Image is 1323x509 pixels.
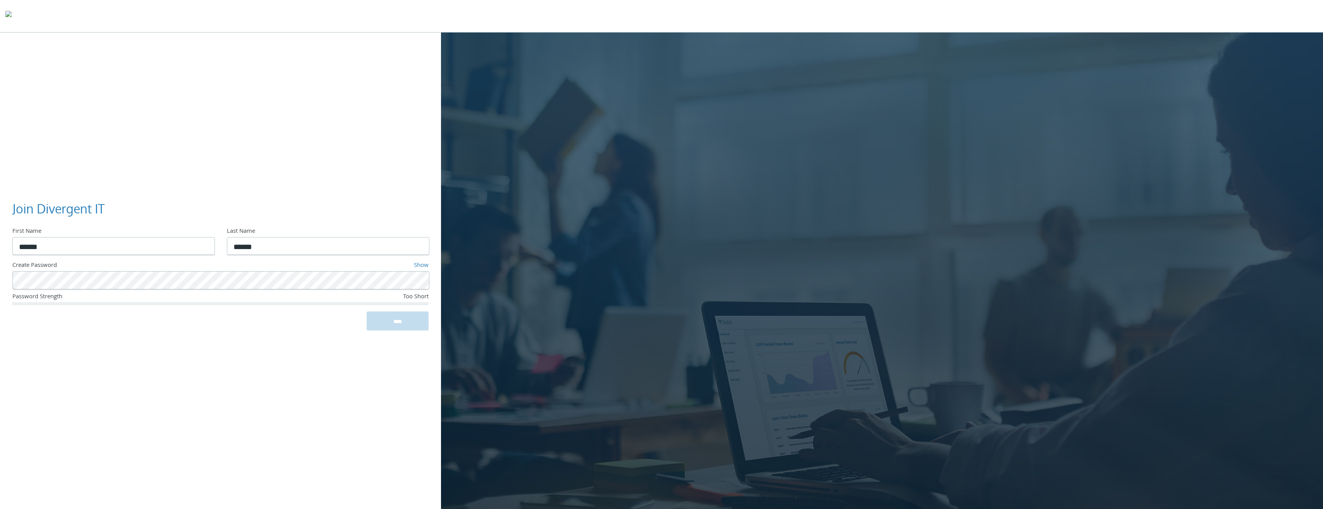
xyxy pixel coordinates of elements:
[12,227,214,237] div: First Name
[5,8,12,24] img: todyl-logo-dark.svg
[290,292,429,303] div: Too Short
[12,261,284,271] div: Create Password
[12,200,422,218] h3: Join Divergent IT
[414,261,429,271] a: Show
[227,227,429,237] div: Last Name
[12,292,290,303] div: Password Strength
